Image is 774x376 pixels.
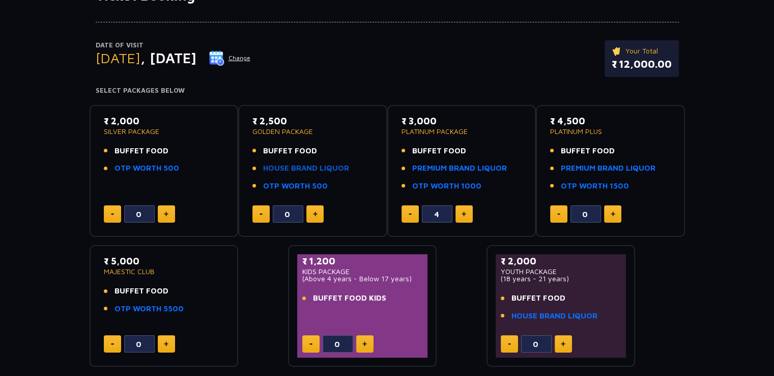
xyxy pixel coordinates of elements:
[309,343,312,345] img: minus
[111,343,114,345] img: minus
[114,163,179,174] a: OTP WORTH 500
[114,303,184,315] a: OTP WORTH 5500
[302,268,423,275] p: KIDS PACKAGE
[402,114,522,128] p: ₹ 3,000
[462,211,466,217] img: plus
[550,114,671,128] p: ₹ 4,500
[209,50,251,66] button: Change
[412,163,507,174] a: PREMIUM BRAND LIQUOR
[409,213,412,215] img: minus
[362,341,367,346] img: plus
[252,128,373,135] p: GOLDEN PACKAGE
[561,163,655,174] a: PREMIUM BRAND LIQUOR
[263,180,328,192] a: OTP WORTH 500
[96,87,679,95] h4: Select Packages Below
[263,163,349,174] a: HOUSE BRAND LIQUOR
[111,213,114,215] img: minus
[561,341,565,346] img: plus
[252,114,373,128] p: ₹ 2,500
[313,211,318,217] img: plus
[263,145,317,157] span: BUFFET FOOD
[96,49,140,66] span: [DATE]
[612,57,672,72] p: ₹ 12,000.00
[511,310,597,322] a: HOUSE BRAND LIQUOR
[164,211,168,217] img: plus
[508,343,511,345] img: minus
[501,254,621,268] p: ₹ 2,000
[114,285,168,297] span: BUFFET FOOD
[412,145,466,157] span: BUFFET FOOD
[561,145,615,157] span: BUFFET FOOD
[164,341,168,346] img: plus
[104,254,224,268] p: ₹ 5,000
[412,180,481,192] a: OTP WORTH 1000
[557,213,560,215] img: minus
[96,40,251,50] p: Date of Visit
[140,49,196,66] span: , [DATE]
[511,292,565,304] span: BUFFET FOOD
[612,45,622,57] img: ticket
[611,211,615,217] img: plus
[302,254,423,268] p: ₹ 1,200
[501,275,621,282] p: (18 years - 21 years)
[561,180,629,192] a: OTP WORTH 1500
[104,114,224,128] p: ₹ 2,000
[402,128,522,135] p: PLATINUM PACKAGE
[612,45,672,57] p: Your Total
[260,213,263,215] img: minus
[550,128,671,135] p: PLATINUM PLUS
[104,268,224,275] p: MAJESTIC CLUB
[302,275,423,282] p: (Above 4 years - Below 17 years)
[114,145,168,157] span: BUFFET FOOD
[313,292,386,304] span: BUFFET FOOD KIDS
[104,128,224,135] p: SILVER PACKAGE
[501,268,621,275] p: YOUTH PACKAGE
